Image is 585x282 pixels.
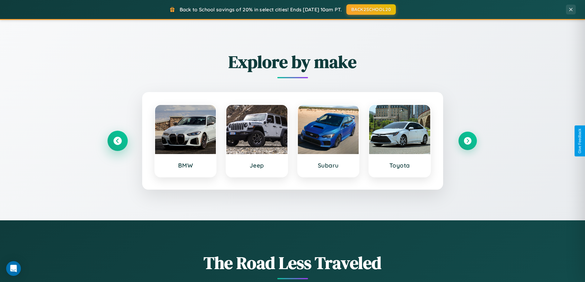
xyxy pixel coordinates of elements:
h2: Explore by make [108,50,477,74]
div: Give Feedback [578,129,582,153]
span: Back to School savings of 20% in select cities! Ends [DATE] 10am PT. [180,6,342,13]
div: Open Intercom Messenger [6,261,21,276]
h3: Toyota [375,162,424,169]
h3: BMW [161,162,210,169]
button: BACK2SCHOOL20 [346,4,396,15]
h3: Jeep [232,162,281,169]
h3: Subaru [304,162,353,169]
h1: The Road Less Traveled [108,251,477,275]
